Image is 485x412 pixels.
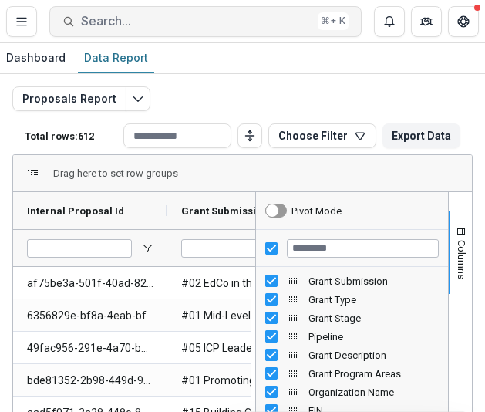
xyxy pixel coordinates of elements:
[287,239,439,258] input: Filter Columns Input
[374,6,405,37] button: Notifications
[53,167,178,179] div: Row Groups
[308,368,439,380] span: Grant Program Areas
[53,167,178,179] span: Drag here to set row groups
[308,331,439,343] span: Pipeline
[382,123,460,148] button: Export Data
[141,242,153,255] button: Open Filter Menu
[411,6,442,37] button: Partners
[12,86,126,111] button: Proposals Report
[256,383,448,401] div: Organization Name Column
[27,333,153,364] span: 49fac956-291e-4a70-bb1f-d2fafef5cf5e
[81,14,312,29] span: Search...
[49,6,362,37] button: Search...
[256,327,448,346] div: Pipeline Column
[181,365,308,397] span: #01 Promoting Achievement and Growth in Education (PAGE)
[126,86,150,111] button: Edit selected report
[318,12,349,29] div: ⌘ + K
[308,350,439,361] span: Grant Description
[308,312,439,324] span: Grant Stage
[78,46,154,69] div: Data Report
[181,205,268,217] span: Grant Submission
[181,239,286,258] input: Grant Submission Filter Input
[181,300,308,332] span: #01 Mid-Level Leader Cohort
[181,333,308,364] span: #05 ICP Leadership Development Program
[256,272,448,290] div: Grant Submission Column
[256,309,448,327] div: Grant Stage Column
[268,123,376,148] button: Choose Filter
[78,43,154,73] a: Data Report
[256,346,448,364] div: Grant Description Column
[448,6,479,37] button: Get Help
[27,365,153,397] span: bde81352-2b98-449d-9eaf-8b2dea5e4849
[27,205,124,217] span: Internal Proposal Id
[6,6,37,37] button: Toggle Menu
[308,387,439,398] span: Organization Name
[256,290,448,309] div: Grant Type Column
[308,275,439,287] span: Grant Submission
[27,268,153,299] span: af75be3a-501f-40ad-820f-fe0c466eb961
[256,364,448,383] div: Grant Program Areas Column
[456,240,467,279] span: Columns
[308,294,439,306] span: Grant Type
[237,123,262,148] button: Toggle auto height
[27,239,132,258] input: Internal Proposal Id Filter Input
[27,300,153,332] span: 6356829e-bf8a-4eab-bf4c-df53f1ed0069
[25,130,117,142] p: Total rows: 612
[291,205,342,217] div: Pivot Mode
[181,268,308,299] span: #02 EdCo in the Classroom (3-yr)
